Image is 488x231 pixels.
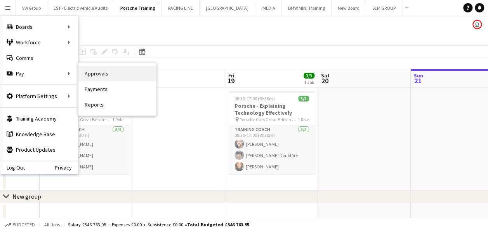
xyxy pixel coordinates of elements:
[0,164,25,171] a: Log Out
[304,79,314,85] div: 1 Job
[55,164,78,171] a: Privacy
[12,222,35,227] span: Budgeted
[0,66,78,81] div: Pay
[234,96,275,101] span: 08:30-17:00 (8h30m)
[187,222,249,227] span: Total Budgeted £346 763.95
[298,96,309,101] span: 3/3
[228,72,234,79] span: Fri
[43,222,61,227] span: All jobs
[12,192,41,200] div: New group
[0,126,78,142] a: Knowledge Base
[0,19,78,35] div: Boards
[282,0,332,16] button: BMW MINI Training
[4,220,36,229] button: Budgeted
[472,20,482,29] app-user-avatar: Lisa Fretwell
[321,72,330,79] span: Sat
[112,117,123,122] span: 1 Role
[304,73,314,79] span: 3/3
[298,117,309,122] span: 1 Role
[78,97,156,112] a: Reports
[78,81,156,97] a: Payments
[366,0,402,16] button: SLM GROUP
[228,91,315,174] app-job-card: 08:30-17:00 (8h30m)3/3Porsche - Explaining Technology Effectively Porsche Cars Great Britain Ltd....
[43,125,130,174] app-card-role: Training Coach3/308:30-17:00 (8h30m)[PERSON_NAME][PERSON_NAME][PERSON_NAME]
[227,76,234,85] span: 19
[0,50,78,66] a: Comms
[240,117,298,122] span: Porsche Cars Great Britain Ltd. [STREET_ADDRESS]
[200,0,255,16] button: [GEOGRAPHIC_DATA]
[332,0,366,16] button: New Board
[255,0,282,16] button: IMEDIA
[0,88,78,104] div: Platform Settings
[43,91,130,174] app-job-card: 08:30-17:00 (8h30m)3/3Porsche - Explaining Technology Effectively Porsche Cars Great Britain Ltd....
[320,76,330,85] span: 20
[68,222,249,227] div: Salary £346 763.95 + Expenses £0.00 + Subsistence £0.00 =
[78,66,156,81] a: Approvals
[228,125,315,174] app-card-role: Training Coach3/308:30-17:00 (8h30m)[PERSON_NAME][PERSON_NAME] Doubtfire[PERSON_NAME]
[0,111,78,126] a: Training Academy
[414,72,423,79] span: Sun
[162,0,200,16] button: RACING LINE
[47,0,114,16] button: EST - Electric Vehicle Audits
[0,35,78,50] div: Workforce
[413,76,423,85] span: 21
[114,0,162,16] button: Porsche Training
[0,142,78,157] a: Product Updates
[54,117,112,122] span: Porsche Cars Great Britain Ltd. [STREET_ADDRESS]
[16,0,47,16] button: VW Group
[228,102,315,116] h3: Porsche - Explaining Technology Effectively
